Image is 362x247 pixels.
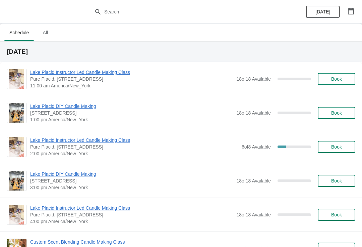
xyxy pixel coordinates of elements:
span: 18 of 18 Available [236,212,271,217]
button: [DATE] [306,6,340,18]
span: Lake Placid Instructor Led Candle Making Class [30,137,238,143]
img: Lake Placid DIY Candle Making | 2470 Main Street, Lake Placid, NY, USA | 3:00 pm America/New_York [9,171,24,191]
span: Schedule [4,27,34,39]
span: 3:00 pm America/New_York [30,184,233,191]
span: Lake Placid Instructor Led Candle Making Class [30,69,233,76]
button: Book [318,209,355,221]
span: 18 of 18 Available [236,110,271,116]
img: Lake Placid DIY Candle Making | 2470 Main Street, Lake Placid, NY, USA | 1:00 pm America/New_York [9,103,24,123]
button: Book [318,107,355,119]
span: Pure Placid, [STREET_ADDRESS] [30,211,233,218]
span: [STREET_ADDRESS] [30,110,233,116]
span: Book [331,76,342,82]
span: 18 of 18 Available [236,178,271,183]
span: Lake Placid Instructor Led Candle Making Class [30,205,233,211]
span: Custom Scent Blending Candle Making Class [30,239,233,245]
button: Book [318,141,355,153]
span: Book [331,212,342,217]
span: Book [331,110,342,116]
span: All [37,27,54,39]
span: Pure Placid, [STREET_ADDRESS] [30,76,233,82]
span: [DATE] [315,9,330,14]
img: Lake Placid Instructor Led Candle Making Class | Pure Placid, 2470 Main Street, Lake Placid, NY, ... [9,205,24,224]
span: 4:00 pm America/New_York [30,218,233,225]
input: Search [104,6,271,18]
img: Lake Placid Instructor Led Candle Making Class | Pure Placid, 2470 Main Street, Lake Placid, NY, ... [9,69,24,89]
img: Lake Placid Instructor Led Candle Making Class | Pure Placid, 2470 Main Street, Lake Placid, NY, ... [9,137,24,157]
span: Lake Placid DIY Candle Making [30,103,233,110]
span: 2:00 pm America/New_York [30,150,238,157]
span: 6 of 8 Available [242,144,271,150]
span: Lake Placid DIY Candle Making [30,171,233,177]
span: 11:00 am America/New_York [30,82,233,89]
span: Book [331,144,342,150]
button: Book [318,73,355,85]
h2: [DATE] [7,48,355,55]
span: 1:00 pm America/New_York [30,116,233,123]
span: 18 of 18 Available [236,76,271,82]
span: Book [331,178,342,183]
span: [STREET_ADDRESS] [30,177,233,184]
button: Book [318,175,355,187]
span: Pure Placid, [STREET_ADDRESS] [30,143,238,150]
